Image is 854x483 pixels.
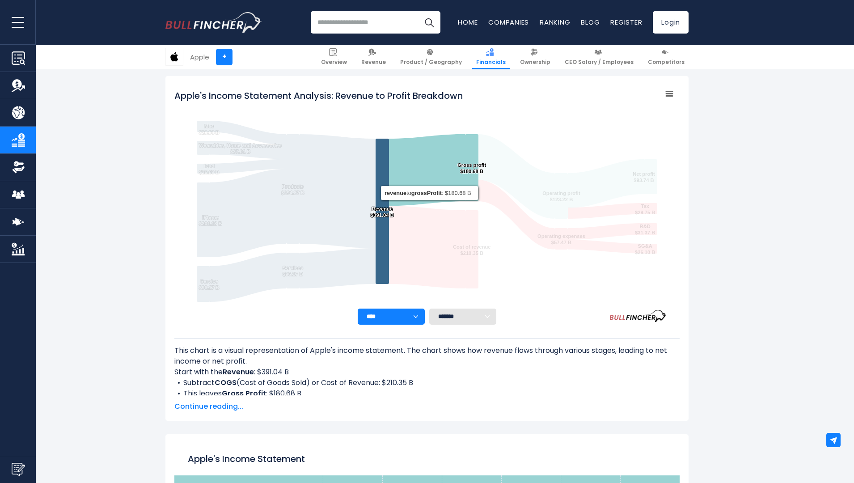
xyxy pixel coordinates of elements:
text: Operating expenses $57.47 B [537,233,585,245]
text: Wearables, Home and Accessories $37.01 B [199,143,282,154]
a: Blog [581,17,600,27]
span: Competitors [648,59,685,66]
a: Ownership [516,45,554,69]
text: SG&A $26.10 B [635,243,655,255]
button: Search [418,11,440,34]
a: CEO Salary / Employees [561,45,638,69]
a: Register [610,17,642,27]
span: Ownership [520,59,550,66]
a: Overview [317,45,351,69]
a: Ranking [540,17,570,27]
svg: Apple's Income Statement Analysis: Revenue to Profit Breakdown [174,85,680,309]
div: This chart is a visual representation of Apple's income statement. The chart shows how revenue fl... [174,345,680,395]
span: CEO Salary / Employees [565,59,634,66]
a: + [216,49,233,65]
h1: Apple's Income Statement [188,452,666,466]
img: AAPL logo [166,48,183,65]
span: Revenue [361,59,386,66]
a: Go to homepage [165,12,262,33]
li: Subtract (Cost of Goods Sold) or Cost of Revenue: $210.35 B [174,377,680,388]
b: COGS [215,377,237,388]
text: Gross profit $180.68 B [457,162,486,174]
text: Revenue $391.04 B [371,206,394,218]
b: Revenue [223,367,254,377]
a: Product / Geography [396,45,466,69]
span: Continue reading... [174,401,680,412]
a: Revenue [357,45,390,69]
text: Net profit $93.74 B [633,171,655,183]
a: Financials [472,45,510,69]
text: R&D $31.37 B [635,224,655,235]
text: Products $294.87 B [281,184,304,195]
img: Bullfincher logo [165,12,262,33]
text: Service $96.17 B [199,279,219,290]
div: Apple [190,52,209,62]
a: Home [458,17,478,27]
text: Operating profit $123.22 B [542,191,580,202]
text: Mac $29.98 B [199,123,219,135]
span: Overview [321,59,347,66]
text: iPad $26.69 B [199,163,219,175]
img: Ownership [12,161,25,174]
text: Tax $29.75 B [635,203,655,215]
li: This leaves : $180.68 B [174,388,680,399]
span: Financials [476,59,506,66]
a: Companies [488,17,529,27]
text: Services $96.17 B [283,265,303,277]
span: Product / Geography [400,59,462,66]
text: iPhone $201.18 B [199,215,222,226]
tspan: Apple's Income Statement Analysis: Revenue to Profit Breakdown [174,89,463,102]
b: Gross Profit [222,388,266,398]
a: Competitors [644,45,689,69]
text: Cost of revenue $210.35 B [453,244,491,256]
a: Login [653,11,689,34]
